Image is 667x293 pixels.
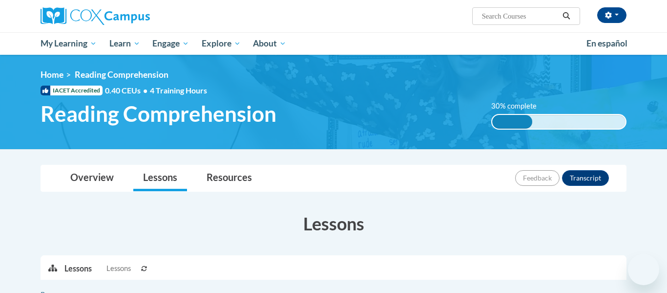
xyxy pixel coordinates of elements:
img: Cox Campus [41,7,150,25]
a: My Learning [34,32,103,55]
button: Account Settings [597,7,626,23]
div: Main menu [26,32,641,55]
span: Explore [202,38,241,49]
a: Cox Campus [41,7,226,25]
span: Reading Comprehension [41,101,276,127]
button: Transcript [562,170,609,186]
label: 30% complete [491,101,547,112]
span: My Learning [41,38,97,49]
a: Learn [103,32,146,55]
a: En español [580,33,634,54]
iframe: Button to launch messaging window [628,254,659,285]
a: Overview [61,165,124,191]
span: Reading Comprehension [75,69,168,80]
h3: Lessons [41,211,626,236]
div: 30% complete [492,115,532,129]
span: En español [586,38,627,48]
button: Feedback [515,170,560,186]
span: 0.40 CEUs [105,85,150,96]
span: • [143,86,147,95]
span: Engage [152,38,189,49]
span: Lessons [106,263,131,274]
a: Lessons [133,165,187,191]
a: Resources [197,165,262,191]
a: About [247,32,293,55]
span: About [253,38,286,49]
input: Search Courses [481,10,559,22]
span: Learn [109,38,140,49]
span: IACET Accredited [41,86,103,95]
p: Lessons [64,263,92,274]
span: 4 Training Hours [150,86,207,95]
a: Explore [195,32,247,55]
a: Engage [146,32,195,55]
a: Home [41,69,63,80]
button: Search [559,10,574,22]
